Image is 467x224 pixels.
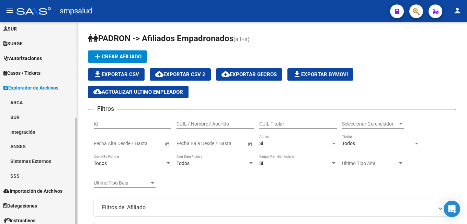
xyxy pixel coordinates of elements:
input: End date [121,141,155,146]
mat-icon: file_download [293,70,301,78]
span: Importación de Archivos [3,187,62,195]
button: Actualizar ultimo Empleador [88,86,189,98]
input: Start date [94,141,115,146]
span: Casos / Tickets [3,69,41,77]
span: Delegaciones [3,202,37,210]
mat-panel-title: Filtros del Afiliado [102,204,434,211]
mat-icon: cloud_download [221,70,230,78]
span: Exportar GECROS [221,71,277,78]
span: - smpsalud [54,3,92,19]
span: Exportar Bymovi [293,71,348,78]
mat-icon: cloud_download [93,87,102,96]
span: Todos [94,161,107,166]
span: Autorizaciones [3,55,42,62]
span: Si [259,141,263,146]
button: Exportar CSV 2 [150,68,211,81]
span: PADRON -> Afiliados Empadronados [88,34,233,43]
mat-icon: add [93,52,102,60]
mat-icon: cloud_download [155,70,163,78]
span: Explorador de Archivos [3,84,58,92]
button: Crear Afiliado [88,50,147,63]
button: Open calendar [163,140,171,148]
span: Todos [176,161,190,166]
input: End date [204,141,237,146]
span: Todos [342,141,355,146]
button: Open calendar [246,140,253,148]
button: Exportar Bymovi [287,68,353,81]
mat-icon: person [453,7,462,15]
span: Exportar CSV [93,71,139,78]
span: Ultimo Tipo Alta [342,161,398,166]
span: SURGE [3,40,23,47]
span: Actualizar ultimo Empleador [93,89,183,95]
span: Ultimo Tipo Baja [94,180,149,186]
mat-expansion-panel-header: Filtros del Afiliado [94,199,450,216]
span: SUR [3,25,17,33]
button: Exportar CSV [88,68,145,81]
mat-icon: file_download [93,70,102,78]
span: Si [259,161,263,166]
span: Seleccionar Gerenciador [342,121,398,127]
span: (alt+a) [233,36,250,43]
button: Exportar GECROS [216,68,282,81]
input: Start date [176,141,198,146]
span: Exportar CSV 2 [155,71,205,78]
span: Crear Afiliado [93,54,141,60]
h3: Filtros [94,104,117,114]
mat-icon: menu [5,7,14,15]
div: Open Intercom Messenger [444,201,460,217]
